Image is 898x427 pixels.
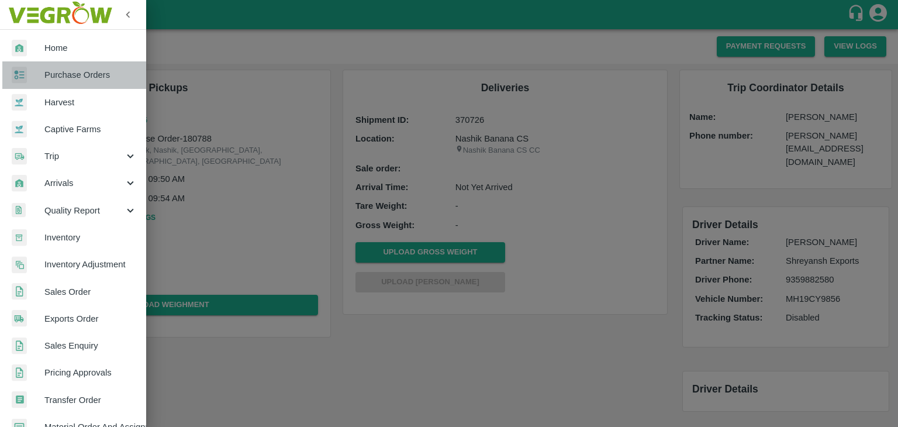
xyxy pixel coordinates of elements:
[44,312,137,325] span: Exports Order
[44,366,137,379] span: Pricing Approvals
[12,229,27,246] img: whInventory
[44,123,137,136] span: Captive Farms
[44,231,137,244] span: Inventory
[12,94,27,111] img: harvest
[12,120,27,138] img: harvest
[44,177,124,190] span: Arrivals
[12,256,27,273] img: inventory
[12,391,27,408] img: whTransfer
[12,310,27,327] img: shipments
[44,339,137,352] span: Sales Enquiry
[44,204,124,217] span: Quality Report
[44,68,137,81] span: Purchase Orders
[44,42,137,54] span: Home
[12,283,27,300] img: sales
[12,148,27,165] img: delivery
[12,40,27,57] img: whArrival
[44,394,137,407] span: Transfer Order
[44,150,124,163] span: Trip
[12,67,27,84] img: reciept
[12,364,27,381] img: sales
[12,203,26,218] img: qualityReport
[44,285,137,298] span: Sales Order
[44,96,137,109] span: Harvest
[44,258,137,271] span: Inventory Adjustment
[12,175,27,192] img: whArrival
[12,338,27,354] img: sales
